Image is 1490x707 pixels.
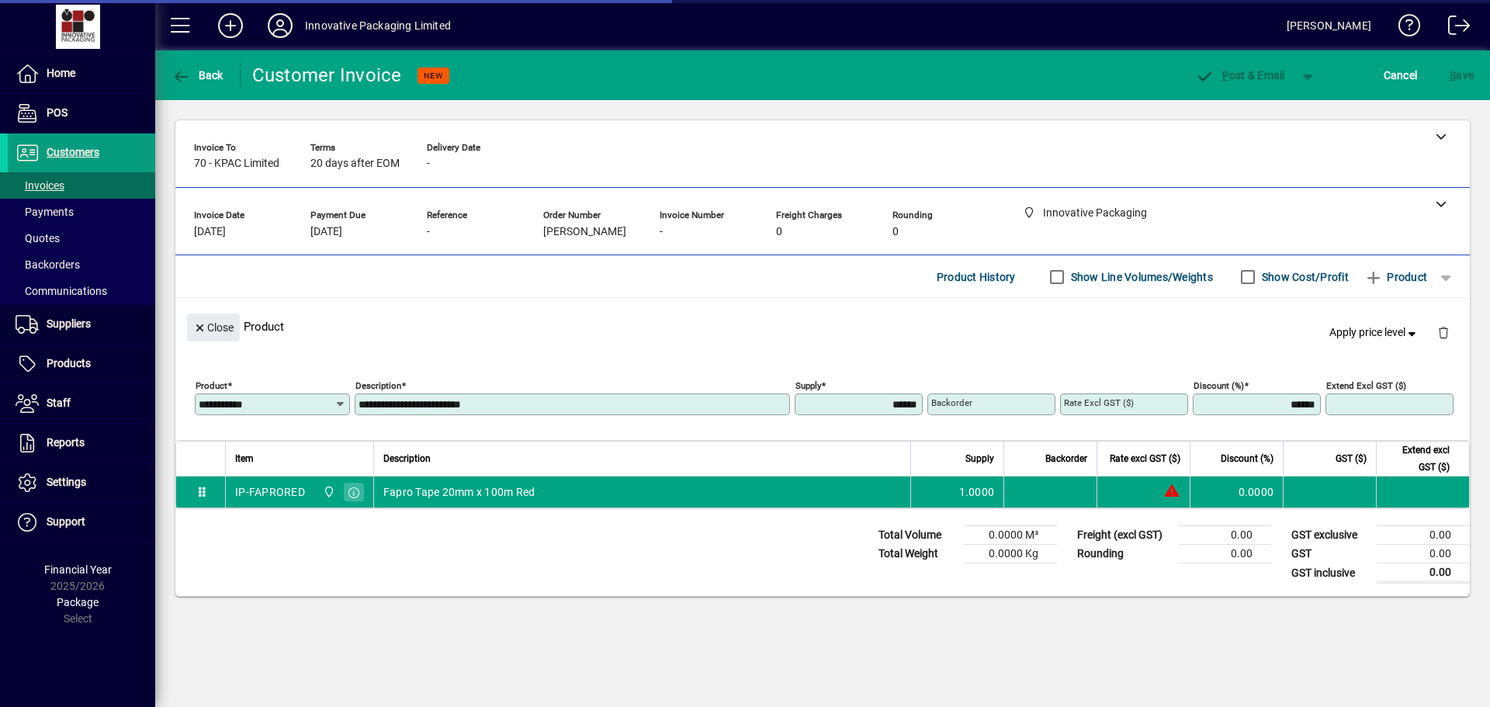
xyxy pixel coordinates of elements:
a: Payments [8,199,155,225]
a: Backorders [8,251,155,278]
button: Profile [255,12,305,40]
span: Product [1364,265,1427,289]
div: [PERSON_NAME] [1287,13,1371,38]
td: 0.00 [1377,563,1470,583]
td: GST [1284,545,1377,563]
a: Knowledge Base [1387,3,1421,54]
a: Home [8,54,155,93]
a: Settings [8,463,155,502]
span: Reports [47,436,85,449]
td: Rounding [1069,545,1178,563]
div: Product [175,298,1470,355]
button: Close [187,314,240,341]
span: ost & Email [1195,69,1285,81]
span: - [427,226,430,238]
span: Payments [16,206,74,218]
span: Backorder [1045,450,1087,467]
span: Cancel [1384,63,1418,88]
a: POS [8,94,155,133]
span: Innovative Packaging [319,483,337,501]
span: 0 [776,226,782,238]
span: - [427,158,430,170]
span: Rate excl GST ($) [1110,450,1180,467]
div: Customer Invoice [252,63,402,88]
span: Discount (%) [1221,450,1273,467]
td: GST inclusive [1284,563,1377,583]
span: 20 days after EOM [310,158,400,170]
a: Suppliers [8,305,155,344]
span: Fapro Tape 20mm x 100m Red [383,484,535,500]
td: Total Weight [871,545,964,563]
a: Products [8,345,155,383]
a: Communications [8,278,155,304]
span: Backorders [16,258,80,271]
span: Close [193,315,234,341]
a: Support [8,503,155,542]
span: NEW [424,71,443,81]
td: 0.00 [1178,526,1271,545]
td: 0.00 [1178,545,1271,563]
span: Suppliers [47,317,91,330]
mat-label: Product [196,380,227,391]
span: Settings [47,476,86,488]
button: Delete [1425,314,1462,351]
td: GST exclusive [1284,526,1377,545]
span: ave [1450,63,1474,88]
span: [PERSON_NAME] [543,226,626,238]
td: 0.00 [1377,526,1470,545]
div: IP-FAPRORED [235,484,305,500]
span: 1.0000 [959,484,995,500]
span: Product History [937,265,1016,289]
span: Back [172,69,223,81]
span: Staff [47,397,71,409]
span: 0 [892,226,899,238]
button: Product [1357,263,1435,291]
span: Communications [16,285,107,297]
span: Customers [47,146,99,158]
span: GST ($) [1336,450,1367,467]
button: Post & Email [1187,61,1293,89]
span: Financial Year [44,563,112,576]
span: [DATE] [194,226,226,238]
td: 0.0000 Kg [964,545,1057,563]
span: Quotes [16,232,60,244]
span: Support [47,515,85,528]
span: S [1450,69,1456,81]
span: - [660,226,663,238]
td: Total Volume [871,526,964,545]
span: Products [47,357,91,369]
span: Supply [965,450,994,467]
span: POS [47,106,68,119]
a: Reports [8,424,155,463]
span: P [1222,69,1229,81]
span: Description [383,450,431,467]
td: 0.0000 M³ [964,526,1057,545]
span: Extend excl GST ($) [1386,442,1450,476]
a: Invoices [8,172,155,199]
mat-label: Discount (%) [1194,380,1244,391]
app-page-header-button: Back [155,61,241,89]
mat-label: Supply [795,380,821,391]
span: Home [47,67,75,79]
a: Staff [8,384,155,423]
span: 70 - KPAC Limited [194,158,279,170]
span: Invoices [16,179,64,192]
button: Save [1446,61,1478,89]
span: Item [235,450,254,467]
mat-label: Extend excl GST ($) [1326,380,1406,391]
label: Show Line Volumes/Weights [1068,269,1213,285]
mat-label: Description [355,380,401,391]
span: Apply price level [1329,324,1419,341]
td: 0.0000 [1190,477,1283,508]
button: Apply price level [1323,319,1426,347]
mat-label: Rate excl GST ($) [1064,397,1134,408]
button: Add [206,12,255,40]
span: [DATE] [310,226,342,238]
a: Logout [1436,3,1471,54]
label: Show Cost/Profit [1259,269,1349,285]
td: Freight (excl GST) [1069,526,1178,545]
button: Product History [930,263,1022,291]
td: 0.00 [1377,545,1470,563]
div: Innovative Packaging Limited [305,13,451,38]
a: Quotes [8,225,155,251]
